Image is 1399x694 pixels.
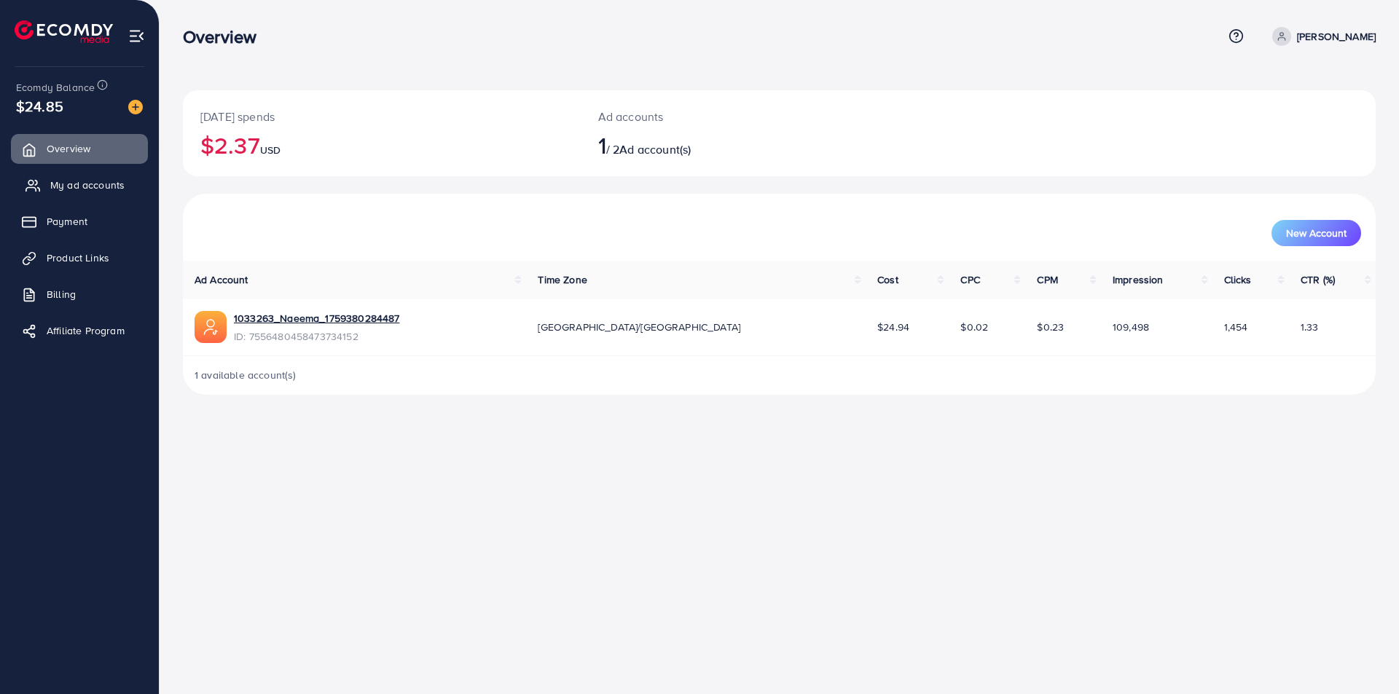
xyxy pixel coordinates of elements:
span: [GEOGRAPHIC_DATA]/[GEOGRAPHIC_DATA] [538,320,740,334]
span: CPC [960,272,979,287]
span: My ad accounts [50,178,125,192]
span: $24.94 [877,320,909,334]
h3: Overview [183,26,268,47]
a: 1033263_Naeema_1759380284487 [234,311,399,326]
span: CTR (%) [1301,272,1335,287]
h2: / 2 [598,131,861,159]
span: 1,454 [1224,320,1248,334]
span: Ad account(s) [619,141,691,157]
span: Product Links [47,251,109,265]
span: $0.23 [1037,320,1064,334]
span: 1 available account(s) [195,368,297,382]
span: Payment [47,214,87,229]
span: Ad Account [195,272,248,287]
span: Clicks [1224,272,1252,287]
span: Impression [1113,272,1164,287]
a: Product Links [11,243,148,272]
span: CPM [1037,272,1057,287]
span: $0.02 [960,320,988,334]
button: New Account [1271,220,1361,246]
a: Billing [11,280,148,309]
p: [PERSON_NAME] [1297,28,1376,45]
span: 1 [598,128,606,162]
span: Affiliate Program [47,323,125,338]
p: Ad accounts [598,108,861,125]
img: logo [15,20,113,43]
span: Ecomdy Balance [16,80,95,95]
img: ic-ads-acc.e4c84228.svg [195,311,227,343]
iframe: Chat [1337,628,1388,683]
span: $24.85 [16,95,63,117]
span: Billing [47,287,76,301]
h2: $2.37 [200,131,563,159]
img: menu [128,28,145,44]
span: Overview [47,141,90,156]
a: Payment [11,207,148,236]
img: image [128,100,143,114]
span: USD [260,143,281,157]
span: New Account [1286,228,1347,238]
a: Overview [11,134,148,163]
a: Affiliate Program [11,316,148,345]
span: 1.33 [1301,320,1319,334]
p: [DATE] spends [200,108,563,125]
a: My ad accounts [11,170,148,200]
span: Cost [877,272,898,287]
a: [PERSON_NAME] [1266,27,1376,46]
span: ID: 7556480458473734152 [234,329,399,344]
span: 109,498 [1113,320,1149,334]
span: Time Zone [538,272,587,287]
